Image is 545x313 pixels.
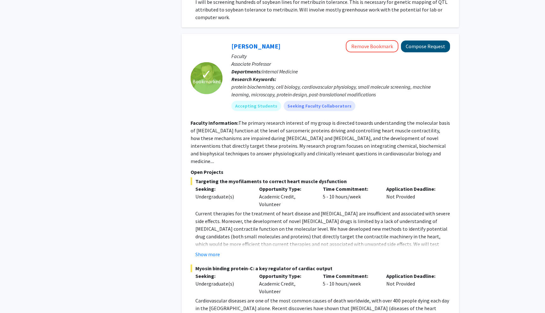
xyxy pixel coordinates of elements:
a: [PERSON_NAME] [231,42,280,50]
fg-read-more: The primary research interest of my group is directed towards understanding the molecular basis o... [191,120,450,164]
p: Opportunity Type: [259,185,313,193]
div: 5 - 10 hours/week [318,272,382,295]
b: Departments: [231,68,262,75]
p: Faculty [231,52,450,60]
div: Undergraduate(s) [195,193,250,200]
div: Academic Credit, Volunteer [254,185,318,208]
p: Time Commitment: [323,185,377,193]
div: Undergraduate(s) [195,280,250,287]
b: Research Keywords: [231,76,276,82]
span: ✓ [201,71,212,78]
p: Associate Professor [231,60,450,68]
p: Application Deadline: [386,272,440,280]
p: Time Commitment: [323,272,377,280]
div: 5 - 10 hours/week [318,185,382,208]
p: Seeking: [195,185,250,193]
div: protein biochemistry, cell biology, cardiovascular physiology, small molecule screening, machine ... [231,83,450,98]
mat-chip: Seeking Faculty Collaborators [284,101,355,111]
p: Open Projects [191,168,450,176]
span: Bookmarked [193,78,221,85]
p: Opportunity Type: [259,272,313,280]
p: Application Deadline: [386,185,440,193]
button: Show more [195,250,220,258]
b: Faculty Information: [191,120,238,126]
button: Compose Request to Thomas Kampourakis [401,41,450,52]
p: Seeking: [195,272,250,280]
iframe: Chat [5,284,27,308]
mat-chip: Accepting Students [231,101,281,111]
div: Not Provided [381,272,445,295]
button: Remove Bookmark [346,40,398,52]
span: Myosin binding protein-C: a key regulator of cardiac output [191,265,450,272]
div: Academic Credit, Volunteer [254,272,318,295]
span: Current therapies for the treatment of heart disease and [MEDICAL_DATA] are insufficient and asso... [195,210,450,270]
span: Targeting the myofilaments to correct heart muscle dysfunction [191,177,450,185]
div: Not Provided [381,185,445,208]
span: Internal Medicine [262,68,298,75]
